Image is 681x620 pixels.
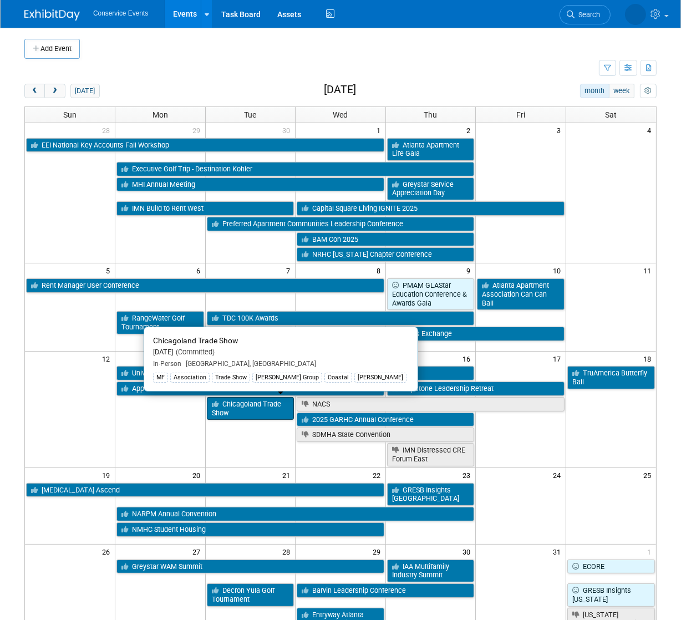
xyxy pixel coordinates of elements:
a: GRESB Insights [US_STATE] [567,583,655,606]
a: NMHC Student Housing [116,522,384,537]
span: 22 [372,468,385,482]
span: 10 [552,263,566,277]
a: Greystar Service Appreciation Day [387,177,475,200]
a: Appfolio Customer Conference [116,382,384,396]
span: 28 [101,123,115,137]
a: GRESB Insights [GEOGRAPHIC_DATA] [387,483,475,506]
button: week [609,84,634,98]
span: 29 [372,545,385,558]
div: Coastal [324,373,352,383]
span: (Committed) [173,348,215,356]
span: 5 [105,263,115,277]
span: Sun [63,110,77,119]
a: University Partners’ Level Up Conference [116,366,474,380]
span: 17 [552,352,566,365]
span: 16 [461,352,475,365]
span: Fri [516,110,525,119]
span: 3 [556,123,566,137]
div: Trade Show [212,373,250,383]
span: Conservice Events [93,9,148,17]
span: 8 [375,263,385,277]
a: ECORE [567,560,655,574]
button: [DATE] [70,84,100,98]
a: Search [560,5,611,24]
a: SDMHA State Convention [297,428,474,442]
span: 31 [552,545,566,558]
img: ExhibitDay [24,9,80,21]
span: 30 [461,545,475,558]
span: Search [575,11,600,19]
span: Chicagoland Trade Show [153,336,238,345]
a: TruAmerica Butterfly Ball [567,366,655,389]
a: IMN Distressed CRE Forum East [387,443,475,466]
button: Add Event [24,39,80,59]
button: month [580,84,609,98]
span: 6 [195,263,205,277]
a: MHI Annual Meeting [116,177,384,192]
div: [PERSON_NAME] Group [252,373,322,383]
span: 27 [191,545,205,558]
span: 25 [642,468,656,482]
span: 30 [281,123,295,137]
a: Executive Golf Trip - Destination Kohler [116,162,474,176]
a: Capstone Leadership Retreat [387,382,565,396]
a: NARPM Annual Convention [116,507,474,521]
a: RangeWater Golf Tournament [116,311,204,334]
span: 11 [642,263,656,277]
span: Tue [244,110,256,119]
span: In-Person [153,360,181,368]
a: TDC 100K Awards [207,311,475,326]
a: 2025 GARHC Annual Conference [297,413,474,427]
div: [DATE] [153,348,409,357]
div: Association [170,373,210,383]
span: 19 [101,468,115,482]
span: 1 [646,545,656,558]
a: Capital Square Living IGNITE 2025 [297,201,565,216]
button: prev [24,84,45,98]
span: 7 [285,263,295,277]
a: Barvin Leadership Conference [297,583,474,598]
span: Thu [424,110,438,119]
div: MF [153,373,168,383]
span: 26 [101,545,115,558]
a: Interface Senior Housing Business Exchange [297,327,565,341]
span: 1 [375,123,385,137]
span: 2 [465,123,475,137]
span: 18 [642,352,656,365]
button: next [44,84,65,98]
span: 23 [461,468,475,482]
a: Atlanta Apartment Life Gala [387,138,475,161]
a: EEI National Key Accounts Fall Workshop [26,138,384,153]
span: 28 [281,545,295,558]
a: Preferred Apartment Communities Leadership Conference [207,217,475,231]
a: Rent Manager User Conference [26,278,384,293]
img: Amiee Griffey [625,4,646,25]
span: 4 [646,123,656,137]
a: NRHC [US_STATE] Chapter Conference [297,247,474,262]
a: IMN Build to Rent West [116,201,294,216]
span: 12 [101,352,115,365]
span: Wed [333,110,348,119]
i: Personalize Calendar [644,88,652,95]
div: [PERSON_NAME] [354,373,406,383]
a: [MEDICAL_DATA] Ascend [26,483,384,497]
a: Decron Yula Golf Tournament [207,583,294,606]
span: 21 [281,468,295,482]
span: 29 [191,123,205,137]
a: NACS [297,397,565,411]
button: myCustomButton [640,84,657,98]
a: Atlanta Apartment Association Can Can Ball [477,278,565,310]
span: Mon [153,110,168,119]
a: Greystar WAM Summit [116,560,384,574]
span: 20 [191,468,205,482]
span: 9 [465,263,475,277]
span: [GEOGRAPHIC_DATA], [GEOGRAPHIC_DATA] [181,360,316,368]
a: BAM Con 2025 [297,232,474,247]
span: 24 [552,468,566,482]
span: Sat [605,110,617,119]
h2: [DATE] [324,84,356,96]
a: IAA Multifamily Industry Summit [387,560,475,582]
a: PMAM GLAStar Education Conference & Awards Gala [387,278,475,310]
a: Chicagoland Trade Show [207,397,294,420]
